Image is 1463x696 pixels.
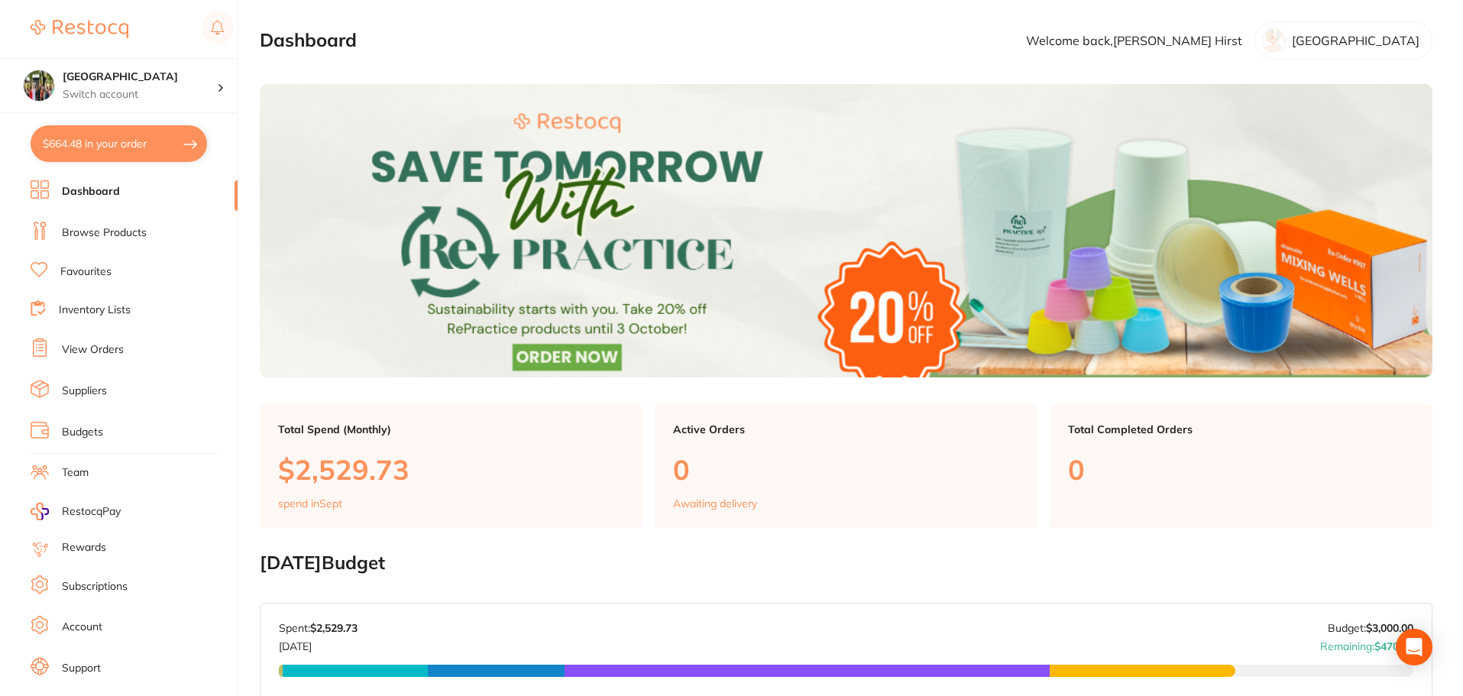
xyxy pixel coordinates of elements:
a: Budgets [62,425,103,440]
p: Total Spend (Monthly) [278,423,624,435]
p: [GEOGRAPHIC_DATA] [1292,34,1419,47]
a: Total Completed Orders0 [1050,405,1432,529]
a: Total Spend (Monthly)$2,529.73spend inSept [260,405,642,529]
a: Account [62,620,102,635]
strong: $2,529.73 [310,621,358,635]
a: Inventory Lists [59,303,131,318]
p: Active Orders [673,423,1019,435]
a: Favourites [60,264,112,280]
a: Rewards [62,540,106,555]
h2: [DATE] Budget [260,552,1432,574]
a: Suppliers [62,384,107,399]
p: 0 [673,454,1019,485]
a: Active Orders0Awaiting delivery [655,405,1037,529]
a: Support [62,661,101,676]
p: spend in Sept [278,497,342,510]
p: Budget: [1328,622,1413,634]
span: RestocqPay [62,504,121,520]
img: Wanneroo Dental Centre [24,70,54,101]
a: Dashboard [62,184,120,199]
strong: $470.28 [1374,639,1413,653]
img: Dashboard [260,84,1432,377]
p: Awaiting delivery [673,497,757,510]
a: View Orders [62,342,124,358]
p: 0 [1068,454,1414,485]
h2: Dashboard [260,30,357,51]
a: Restocq Logo [31,11,128,47]
h4: Wanneroo Dental Centre [63,70,217,85]
img: RestocqPay [31,503,49,520]
p: [DATE] [279,634,358,652]
img: Restocq Logo [31,20,128,38]
p: $2,529.73 [278,454,624,485]
p: Spent: [279,622,358,634]
a: Subscriptions [62,579,128,594]
p: Welcome back, [PERSON_NAME] Hirst [1026,34,1242,47]
a: Browse Products [62,225,147,241]
button: $664.48 in your order [31,125,207,162]
a: RestocqPay [31,503,121,520]
strong: $3,000.00 [1366,621,1413,635]
a: Team [62,465,89,481]
p: Remaining: [1320,634,1413,652]
p: Total Completed Orders [1068,423,1414,435]
div: Open Intercom Messenger [1396,629,1432,665]
p: Switch account [63,87,217,102]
